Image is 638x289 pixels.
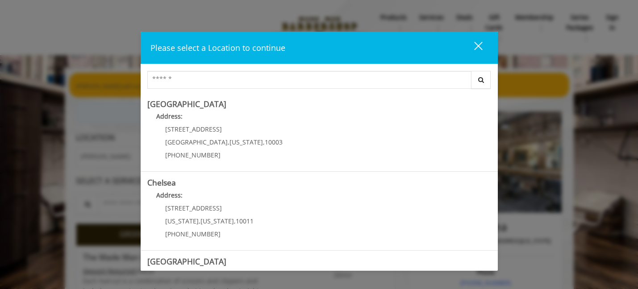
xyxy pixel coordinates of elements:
[147,99,226,109] b: [GEOGRAPHIC_DATA]
[156,191,183,199] b: Address:
[150,42,285,53] span: Please select a Location to continue
[236,217,254,225] span: 10011
[165,138,228,146] span: [GEOGRAPHIC_DATA]
[165,217,199,225] span: [US_STATE]
[165,151,221,159] span: [PHONE_NUMBER]
[265,138,283,146] span: 10003
[200,217,234,225] span: [US_STATE]
[199,217,200,225] span: ,
[147,256,226,267] b: [GEOGRAPHIC_DATA]
[458,38,488,57] button: close dialog
[156,112,183,120] b: Address:
[464,41,482,54] div: close dialog
[165,204,222,212] span: [STREET_ADDRESS]
[228,138,229,146] span: ,
[165,125,222,133] span: [STREET_ADDRESS]
[147,177,176,188] b: Chelsea
[229,138,263,146] span: [US_STATE]
[263,138,265,146] span: ,
[147,71,491,93] div: Center Select
[165,230,221,238] span: [PHONE_NUMBER]
[147,71,471,89] input: Search Center
[476,77,486,83] i: Search button
[234,217,236,225] span: ,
